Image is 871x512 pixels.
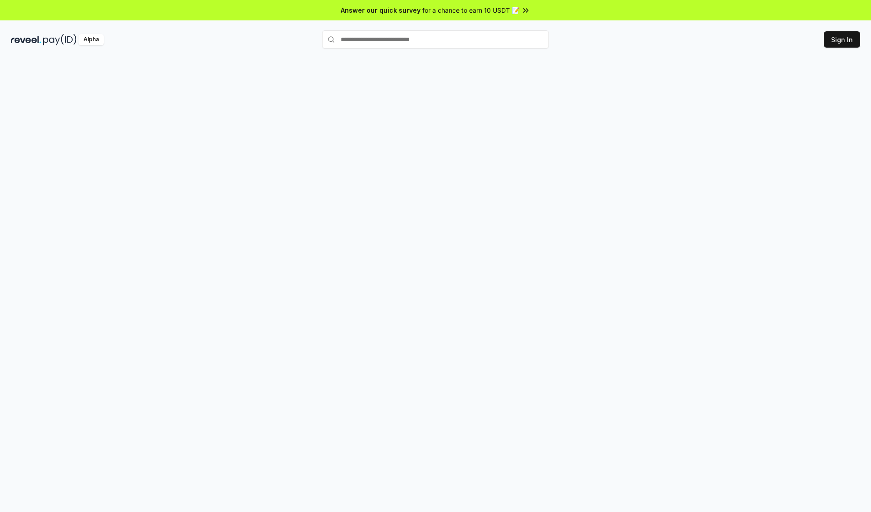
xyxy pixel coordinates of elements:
div: Alpha [78,34,104,45]
img: pay_id [43,34,77,45]
span: for a chance to earn 10 USDT 📝 [422,5,519,15]
span: Answer our quick survey [341,5,421,15]
button: Sign In [824,31,860,48]
img: reveel_dark [11,34,41,45]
